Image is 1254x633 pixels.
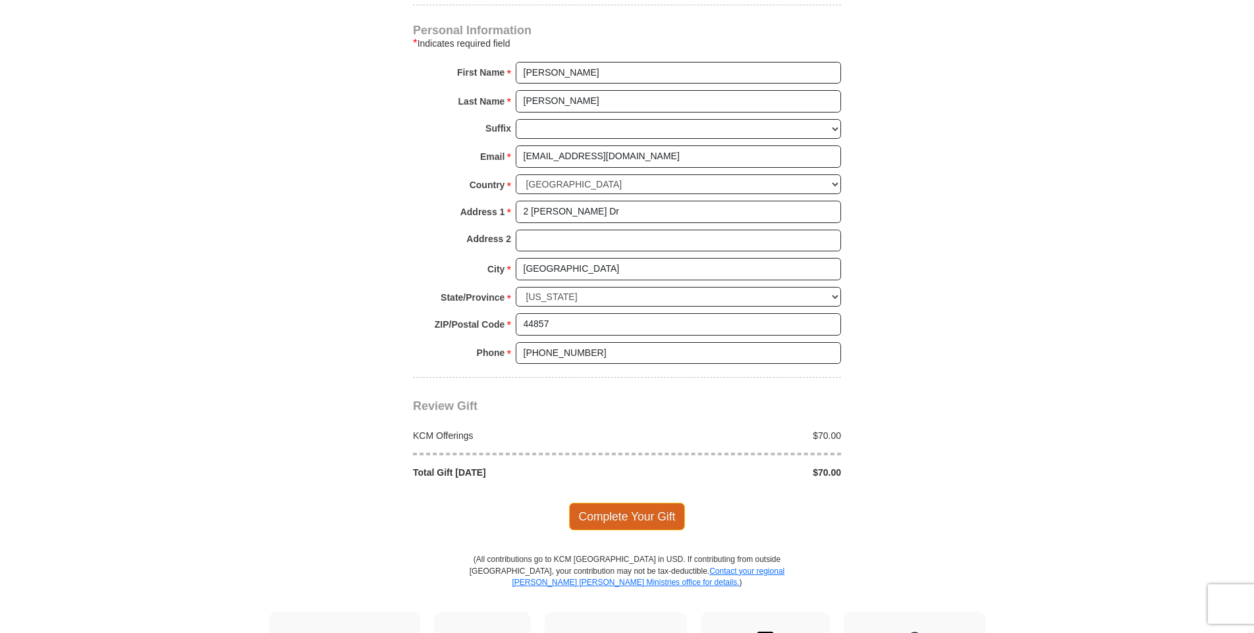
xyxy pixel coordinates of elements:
[441,288,504,307] strong: State/Province
[435,315,505,334] strong: ZIP/Postal Code
[466,230,511,248] strong: Address 2
[487,260,504,278] strong: City
[485,119,511,138] strong: Suffix
[413,399,477,413] span: Review Gift
[413,25,841,36] h4: Personal Information
[460,203,505,221] strong: Address 1
[627,466,848,479] div: $70.00
[406,429,628,442] div: KCM Offerings
[477,343,505,362] strong: Phone
[458,92,505,111] strong: Last Name
[469,554,785,611] p: (All contributions go to KCM [GEOGRAPHIC_DATA] in USD. If contributing from outside [GEOGRAPHIC_D...
[457,63,504,82] strong: First Name
[627,429,848,442] div: $70.00
[569,503,686,530] span: Complete Your Gift
[413,36,841,51] div: Indicates required field
[480,147,504,166] strong: Email
[470,176,505,194] strong: Country
[406,466,628,479] div: Total Gift [DATE]
[512,567,784,587] a: Contact your regional [PERSON_NAME] [PERSON_NAME] Ministries office for details.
